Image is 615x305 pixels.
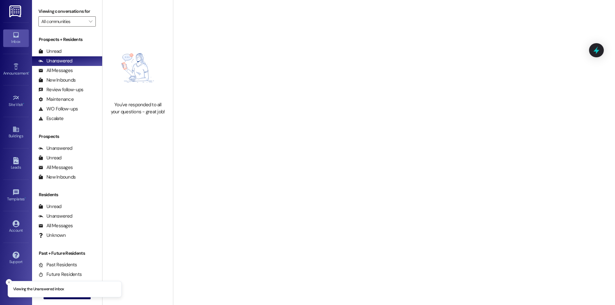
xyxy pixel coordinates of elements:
[25,196,26,200] span: •
[13,286,64,292] p: Viewing the Unanswered inbox
[3,218,29,236] a: Account
[38,145,72,152] div: Unanswered
[9,5,22,17] img: ResiDesk Logo
[32,36,102,43] div: Prospects + Residents
[32,191,102,198] div: Residents
[3,92,29,110] a: Site Visit •
[23,101,24,106] span: •
[89,19,92,24] i: 
[38,58,72,64] div: Unanswered
[6,279,12,285] button: Close toast
[38,203,61,210] div: Unread
[32,250,102,257] div: Past + Future Residents
[3,124,29,141] a: Buildings
[38,174,76,181] div: New Inbounds
[38,106,78,112] div: WO Follow-ups
[38,77,76,84] div: New Inbounds
[38,96,74,103] div: Maintenance
[38,115,63,122] div: Escalate
[41,16,86,27] input: All communities
[3,187,29,204] a: Templates •
[110,37,166,99] img: empty-state
[3,155,29,173] a: Leads
[38,86,83,93] div: Review follow-ups
[3,29,29,47] a: Inbox
[32,133,102,140] div: Prospects
[38,48,61,55] div: Unread
[38,6,96,16] label: Viewing conversations for
[38,261,77,268] div: Past Residents
[38,67,73,74] div: All Messages
[110,101,166,115] div: You've responded to all your questions - great job!
[38,164,73,171] div: All Messages
[3,250,29,267] a: Support
[38,213,72,220] div: Unanswered
[38,232,66,239] div: Unknown
[29,70,29,75] span: •
[38,222,73,229] div: All Messages
[38,155,61,161] div: Unread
